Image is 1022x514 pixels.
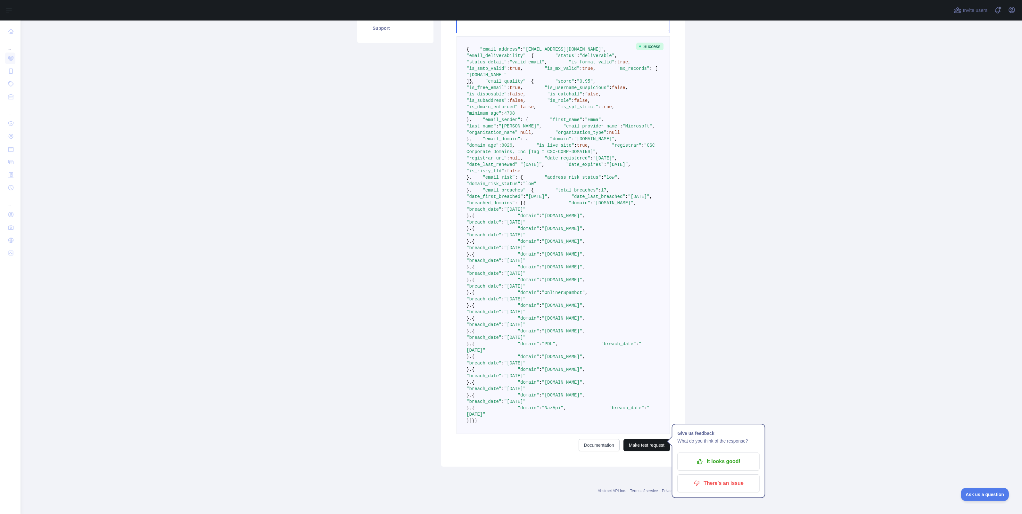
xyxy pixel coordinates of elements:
[539,341,542,347] span: :
[5,195,15,208] div: ...
[961,488,1009,501] iframe: Toggle Customer Support
[501,373,504,379] span: :
[606,130,609,135] span: :
[526,53,534,58] span: : {
[472,341,474,347] span: {
[542,226,582,231] span: "[DOMAIN_NAME]"
[542,162,544,167] span: ,
[501,361,504,366] span: :
[523,194,525,199] span: :
[466,316,472,321] span: },
[509,60,544,65] span: "valid_email"
[501,309,504,314] span: :
[606,188,609,193] span: ,
[593,79,596,84] span: ,
[539,265,542,270] span: :
[582,329,585,334] span: ,
[507,168,520,174] span: false
[466,72,507,78] span: "[DOMAIN_NAME]"
[542,277,582,282] span: "[DOMAIN_NAME]"
[520,162,542,167] span: "[DATE]"
[542,354,582,359] span: "[DOMAIN_NAME]"
[466,361,501,366] span: "breach_date"
[580,66,582,71] span: :
[579,439,620,451] a: Documentation
[504,309,526,314] span: "[DATE]"
[504,271,526,276] span: "[DATE]"
[520,47,523,52] span: :
[515,175,523,180] span: : {
[504,322,526,327] span: "[DATE]"
[466,297,501,302] span: "breach_date"
[614,136,617,142] span: ,
[466,271,501,276] span: "breach_date"
[501,245,504,250] span: :
[466,130,518,135] span: "organization_name"
[614,156,617,161] span: ,
[466,258,501,263] span: "breach_date"
[466,47,469,52] span: {
[612,143,641,148] span: "registrar"
[518,213,539,218] span: "domain"
[588,98,590,103] span: ,
[520,136,528,142] span: : {
[520,156,523,161] span: ,
[518,316,539,321] span: "domain"
[466,200,515,206] span: "breached_domains"
[604,175,617,180] span: "low"
[501,233,504,238] span: :
[518,354,539,359] span: "domain"
[466,373,501,379] span: "breach_date"
[617,60,628,65] span: true
[588,143,590,148] span: ,
[539,213,542,218] span: :
[499,124,539,129] span: "[PERSON_NAME]"
[531,130,534,135] span: ,
[628,162,631,167] span: ,
[545,60,547,65] span: ,
[623,439,670,451] button: Make test request
[466,226,472,231] span: },
[466,341,472,347] span: },
[582,117,585,122] span: :
[539,226,542,231] span: :
[539,252,542,257] span: :
[572,194,625,199] span: "date_last_breached"
[518,162,520,167] span: :
[466,220,501,225] span: "breach_date"
[504,233,526,238] span: "[DATE]"
[520,181,523,186] span: :
[612,104,614,110] span: ,
[604,47,606,52] span: ,
[472,290,474,295] span: {
[466,136,472,142] span: },
[678,453,760,470] button: It looks good!
[609,85,612,90] span: :
[649,194,652,199] span: ,
[466,143,658,154] span: "CSC Corporate Domains, Inc [Tag = CSC-CORP-DOMAINS]"
[482,188,525,193] span: "email_breaches"
[472,213,474,218] span: {
[507,60,509,65] span: :
[482,136,520,142] span: "email_domain"
[569,200,590,206] span: "domain"
[539,124,542,129] span: ,
[630,489,658,493] a: Terms of service
[509,92,523,97] span: false
[501,271,504,276] span: :
[466,239,472,244] span: },
[582,354,585,359] span: ,
[569,60,614,65] span: "is_format_valid"
[612,85,625,90] span: false
[545,156,590,161] span: "date_registered"
[542,367,582,372] span: "[DOMAIN_NAME]"
[466,111,501,116] span: "minimum_age"
[466,329,472,334] span: },
[582,252,585,257] span: ,
[466,117,472,122] span: },
[577,143,588,148] span: true
[507,156,509,161] span: :
[466,104,518,110] span: "is_dmarc_enforced"
[518,303,539,308] span: "domain"
[504,245,526,250] span: "[DATE]"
